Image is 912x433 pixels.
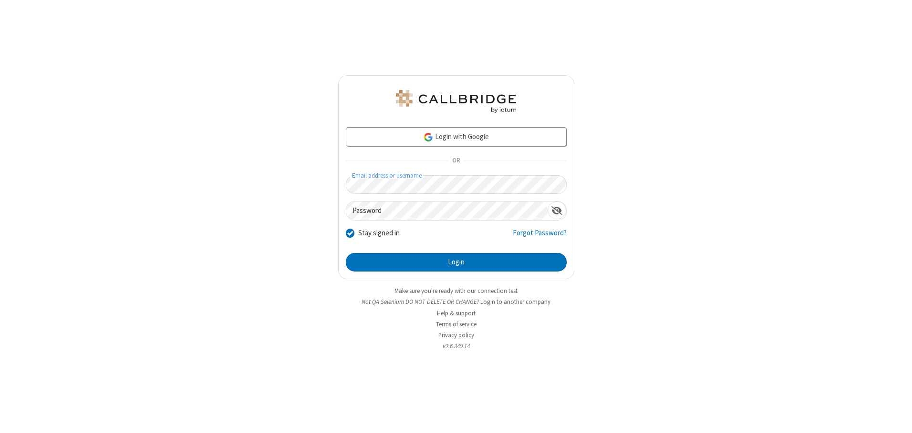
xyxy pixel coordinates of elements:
a: Make sure you're ready with our connection test [394,287,518,295]
img: QA Selenium DO NOT DELETE OR CHANGE [394,90,518,113]
li: v2.6.349.14 [338,342,574,351]
a: Terms of service [436,320,477,328]
a: Login with Google [346,127,567,146]
div: Show password [548,201,566,219]
a: Help & support [437,309,476,317]
span: OR [448,154,464,168]
input: Password [346,201,548,220]
label: Stay signed in [358,228,400,239]
a: Privacy policy [438,331,474,339]
button: Login to another company [480,297,550,306]
li: Not QA Selenium DO NOT DELETE OR CHANGE? [338,297,574,306]
input: Email address or username [346,175,567,194]
img: google-icon.png [423,132,434,142]
button: Login [346,253,567,272]
a: Forgot Password? [513,228,567,246]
